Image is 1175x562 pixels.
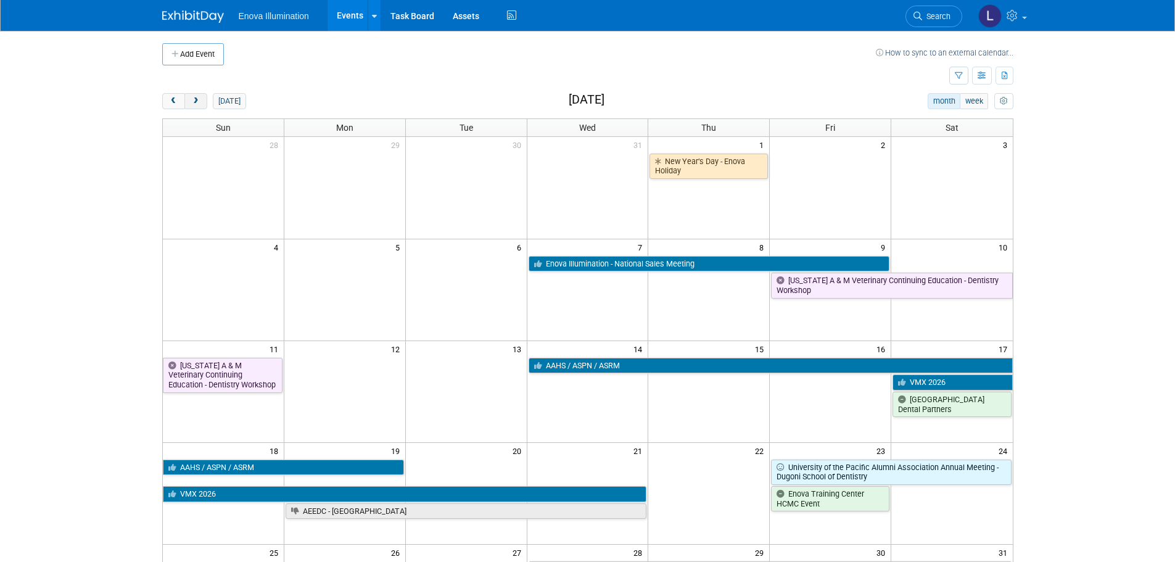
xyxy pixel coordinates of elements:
[1000,97,1008,105] i: Personalize Calendar
[632,545,648,560] span: 28
[754,443,769,458] span: 22
[529,256,890,272] a: Enova Illumination - National Sales Meeting
[754,545,769,560] span: 29
[511,137,527,152] span: 30
[701,123,716,133] span: Thu
[825,123,835,133] span: Fri
[268,545,284,560] span: 25
[273,239,284,255] span: 4
[579,123,596,133] span: Wed
[569,93,604,107] h2: [DATE]
[880,137,891,152] span: 2
[758,137,769,152] span: 1
[771,273,1012,298] a: [US_STATE] A & M Veterinary Continuing Education - Dentistry Workshop
[216,123,231,133] span: Sun
[511,545,527,560] span: 27
[905,6,962,27] a: Search
[637,239,648,255] span: 7
[162,93,185,109] button: prev
[163,460,404,476] a: AAHS / ASPN / ASRM
[390,341,405,357] span: 12
[997,545,1013,560] span: 31
[390,545,405,560] span: 26
[922,12,950,21] span: Search
[632,341,648,357] span: 14
[758,239,769,255] span: 8
[978,4,1002,28] img: Lucas Mlinarcik
[875,545,891,560] span: 30
[516,239,527,255] span: 6
[286,503,647,519] a: AEEDC - [GEOGRAPHIC_DATA]
[163,358,282,393] a: [US_STATE] A & M Veterinary Continuing Education - Dentistry Workshop
[163,486,647,502] a: VMX 2026
[754,341,769,357] span: 15
[511,341,527,357] span: 13
[997,341,1013,357] span: 17
[771,460,1011,485] a: University of the Pacific Alumni Association Annual Meeting - Dugoni School of Dentistry
[960,93,988,109] button: week
[880,239,891,255] span: 9
[994,93,1013,109] button: myCustomButton
[239,11,309,21] span: Enova Illumination
[268,137,284,152] span: 28
[649,154,768,179] a: New Year’s Day - Enova Holiday
[893,392,1011,417] a: [GEOGRAPHIC_DATA] Dental Partners
[390,443,405,458] span: 19
[875,341,891,357] span: 16
[162,10,224,23] img: ExhibitDay
[946,123,959,133] span: Sat
[268,341,284,357] span: 11
[893,374,1012,391] a: VMX 2026
[632,137,648,152] span: 31
[184,93,207,109] button: next
[460,123,473,133] span: Tue
[771,486,889,511] a: Enova Training Center HCMC Event
[390,137,405,152] span: 29
[876,48,1013,57] a: How to sync to an external calendar...
[268,443,284,458] span: 18
[997,239,1013,255] span: 10
[511,443,527,458] span: 20
[1002,137,1013,152] span: 3
[632,443,648,458] span: 21
[213,93,245,109] button: [DATE]
[336,123,353,133] span: Mon
[162,43,224,65] button: Add Event
[928,93,960,109] button: month
[875,443,891,458] span: 23
[997,443,1013,458] span: 24
[529,358,1013,374] a: AAHS / ASPN / ASRM
[394,239,405,255] span: 5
